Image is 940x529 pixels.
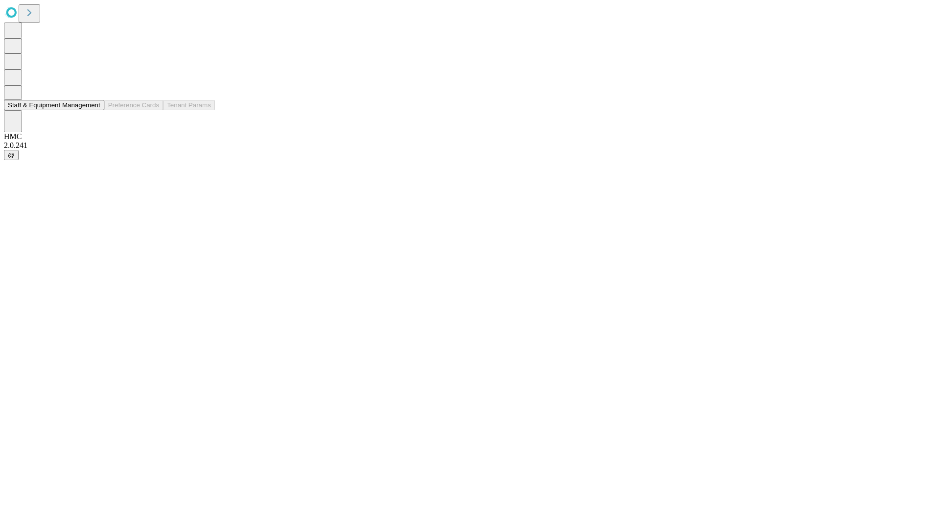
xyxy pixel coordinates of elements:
[8,151,15,159] span: @
[4,150,19,160] button: @
[4,141,936,150] div: 2.0.241
[4,132,936,141] div: HMC
[163,100,215,110] button: Tenant Params
[104,100,163,110] button: Preference Cards
[4,100,104,110] button: Staff & Equipment Management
